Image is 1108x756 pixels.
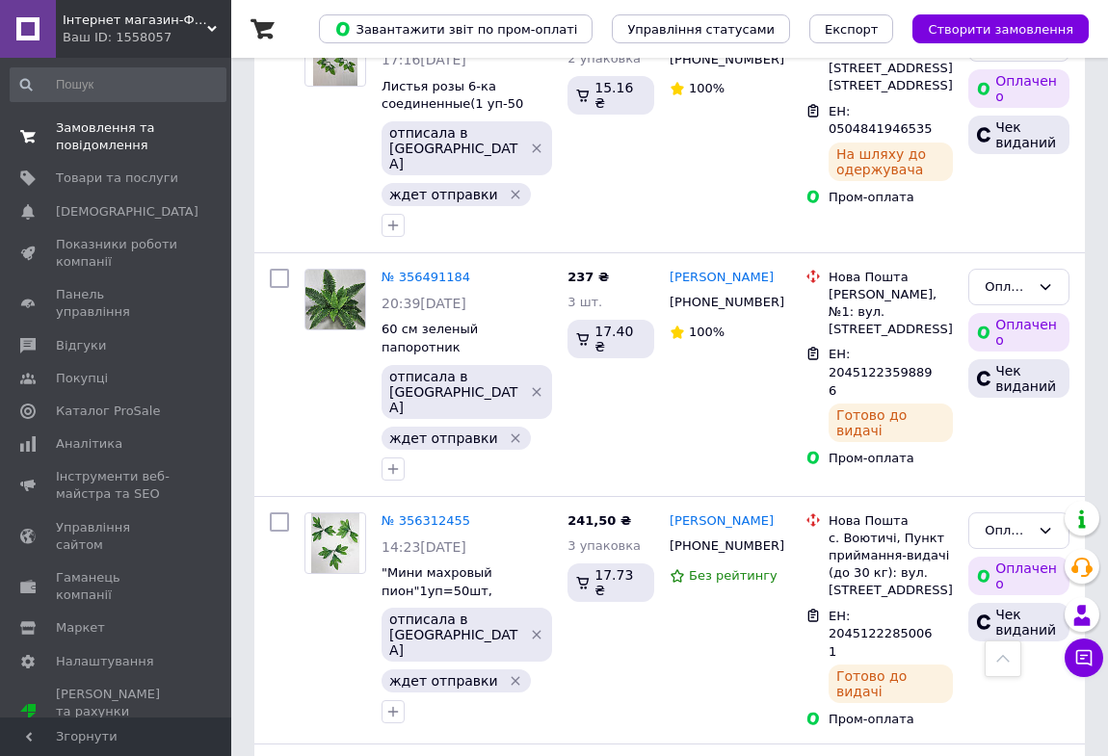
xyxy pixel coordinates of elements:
svg: Видалити мітку [508,673,523,689]
button: Створити замовлення [912,14,1089,43]
span: ЕН: 20451223598896 [829,347,933,397]
span: Експорт [825,22,879,37]
a: Фото товару [304,269,366,330]
span: Створити замовлення [928,22,1073,37]
span: Завантажити звіт по пром-оплаті [334,20,577,38]
span: [PHONE_NUMBER] [670,52,784,66]
button: Чат з покупцем [1065,639,1103,677]
span: 20:39[DATE] [382,296,466,311]
button: Експорт [809,14,894,43]
span: 3 упаковка [567,538,641,553]
span: [DEMOGRAPHIC_DATA] [56,203,198,221]
span: ЕН: 20451222850061 [829,609,933,659]
span: ЕН: 0504841946535 [829,104,933,137]
div: с. Воютичі, Пункт приймання-видачі (до 30 кг): вул. [STREET_ADDRESS] [829,530,953,600]
span: 237 ₴ [567,270,609,284]
span: 2 упаковка [567,51,641,65]
div: Нова Пошта [829,512,953,530]
span: Показники роботи компанії [56,236,178,271]
div: Готово до видачі [829,404,953,442]
a: [PERSON_NAME] [670,512,774,531]
div: [PERSON_NAME], №1: вул. [STREET_ADDRESS] [829,286,953,339]
span: 3 шт. [567,295,602,309]
div: Чек виданий [968,359,1069,398]
div: Пром-оплата [829,711,953,728]
div: 17.40 ₴ [567,320,654,358]
div: Пром-оплата [829,189,953,206]
svg: Видалити мітку [529,141,544,156]
span: отписала в [GEOGRAPHIC_DATA] [389,125,518,171]
span: 241,50 ₴ [567,513,631,528]
div: 17.73 ₴ [567,563,654,602]
span: Відгуки [56,337,106,354]
span: [PERSON_NAME] та рахунки [56,686,178,739]
div: Чек виданий [968,116,1069,154]
span: ждет отправки [389,187,498,202]
span: Панель управління [56,286,178,321]
span: Налаштування [56,653,154,670]
img: Фото товару [311,513,360,573]
span: Управління статусами [627,22,775,37]
a: Створити замовлення [893,21,1089,36]
span: Замовлення та повідомлення [56,119,178,154]
a: [PERSON_NAME] [670,269,774,287]
span: [PHONE_NUMBER] [670,538,784,553]
div: Оплачено [968,557,1069,595]
a: № 356312455 [382,513,470,528]
span: [PHONE_NUMBER] [670,295,784,309]
span: Маркет [56,619,105,637]
div: Житомир, [STREET_ADDRESS] [STREET_ADDRESS] [829,42,953,95]
div: Оплачено [985,277,1030,298]
span: 100% [689,81,725,95]
div: Оплачено [985,521,1030,541]
a: "Мини махровый пион"1уп=50шт, искусственный [DATE]-ка. [382,565,552,615]
svg: Видалити мітку [529,384,544,400]
span: Товари та послуги [56,169,178,187]
span: Інструменти веб-майстра та SEO [56,468,178,503]
button: Завантажити звіт по пром-оплаті [319,14,593,43]
span: Інтернет магазин-Фантастичний букет [63,12,207,29]
input: Пошук [10,67,226,102]
span: Каталог ProSale [56,403,160,420]
div: Нова Пошта [829,269,953,286]
svg: Видалити мітку [508,187,523,202]
span: отписала в [GEOGRAPHIC_DATA] [389,369,518,415]
div: Оплачено [968,69,1069,108]
span: 14:23[DATE] [382,539,466,555]
a: Фото товару [304,512,366,574]
img: Фото товару [305,270,365,329]
span: Гаманець компанії [56,569,178,604]
div: Готово до видачі [829,665,953,703]
div: Пром-оплата [829,450,953,467]
span: 100% [689,325,725,339]
svg: Видалити мітку [529,627,544,642]
button: Управління статусами [612,14,790,43]
div: Ваш ID: 1558057 [63,29,231,46]
span: Управління сайтом [56,519,178,554]
span: 17:16[DATE] [382,52,466,67]
div: 15.16 ₴ [567,76,654,115]
span: ждет отправки [389,673,498,689]
span: отписала в [GEOGRAPHIC_DATA] [389,612,518,658]
a: № 356491184 [382,270,470,284]
div: На шляху до одержувача [829,143,953,181]
span: ждет отправки [389,430,498,446]
a: Листья розы 6-ка соединенные(1 уп-50 шт),цвет зеленый с красным краем,искусственные листья для мы... [382,79,526,200]
a: 60 см зеленый папоротник многорядный искусственный,16 листьев [382,322,502,407]
span: Аналітика [56,435,122,453]
div: Оплачено [968,313,1069,352]
span: Без рейтингу [689,568,778,583]
span: Покупці [56,370,108,387]
svg: Видалити мітку [508,430,523,446]
div: Чек виданий [968,603,1069,641]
